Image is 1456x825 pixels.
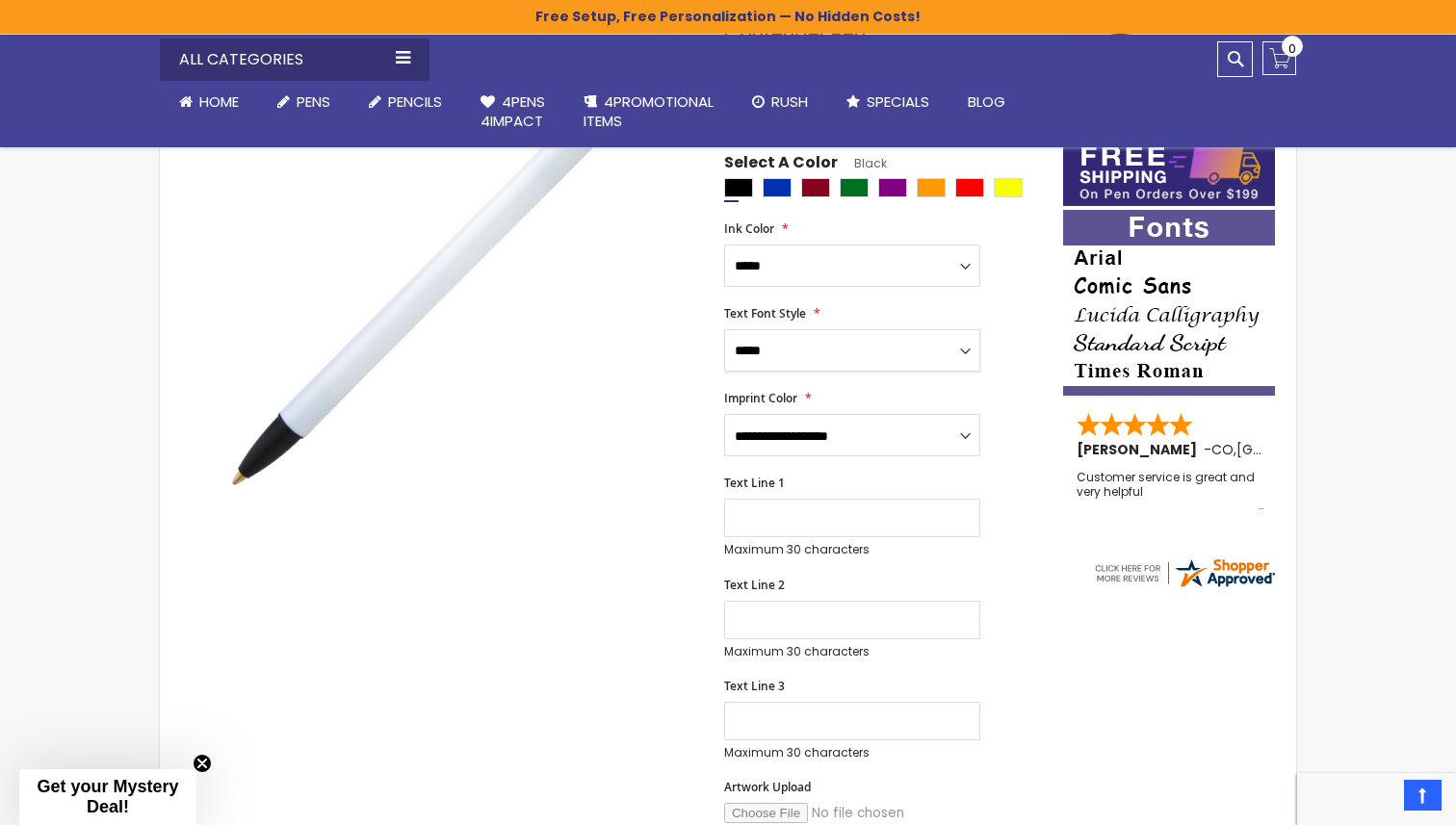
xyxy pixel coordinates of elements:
[1077,440,1204,459] span: [PERSON_NAME]
[955,178,984,197] div: Red
[724,152,838,178] span: Select A Color
[1262,41,1296,75] a: 0
[724,390,797,406] span: Imprint Color
[917,178,946,197] div: Orange
[724,644,980,659] p: Maximum 30 characters
[1211,440,1234,459] span: CO
[37,777,178,816] span: Get your Mystery Deal!
[19,769,196,825] div: Get your Mystery Deal!Close teaser
[564,81,733,143] a: 4PROMOTIONALITEMS
[724,542,980,557] p: Maximum 30 characters
[199,91,239,112] span: Home
[297,91,330,112] span: Pens
[1236,440,1378,459] span: [GEOGRAPHIC_DATA]
[388,91,442,112] span: Pencils
[1063,137,1275,206] img: Free shipping on orders over $199
[198,18,698,518] img: black-the_contender_pen.jpg
[724,745,980,761] p: Maximum 30 characters
[1063,210,1275,396] img: font-personalization-examples
[867,91,929,112] span: Specials
[994,178,1023,197] div: Yellow
[724,475,785,491] span: Text Line 1
[481,91,545,131] span: 4Pens 4impact
[1288,39,1296,58] span: 0
[771,91,808,112] span: Rush
[724,577,785,593] span: Text Line 2
[724,779,811,795] span: Artwork Upload
[1077,471,1263,512] div: Customer service is great and very helpful
[724,305,806,322] span: Text Font Style
[1297,773,1456,825] iframe: Google Customer Reviews
[733,81,827,123] a: Rush
[827,81,949,123] a: Specials
[160,39,429,81] div: All Categories
[968,91,1005,112] span: Blog
[763,178,792,197] div: Blue
[1092,555,1277,590] img: 4pens.com widget logo
[350,81,461,123] a: Pencils
[840,178,869,197] div: Green
[193,754,212,773] button: Close teaser
[160,81,258,123] a: Home
[258,81,350,123] a: Pens
[878,178,907,197] div: Purple
[584,91,714,131] span: 4PROMOTIONAL ITEMS
[724,678,785,694] span: Text Line 3
[801,178,830,197] div: Burgundy
[724,220,774,237] span: Ink Color
[949,81,1025,123] a: Blog
[1204,440,1378,459] span: - ,
[461,81,564,143] a: 4Pens4impact
[1092,578,1277,594] a: 4pens.com certificate URL
[838,155,887,171] span: Black
[724,178,753,197] div: Black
